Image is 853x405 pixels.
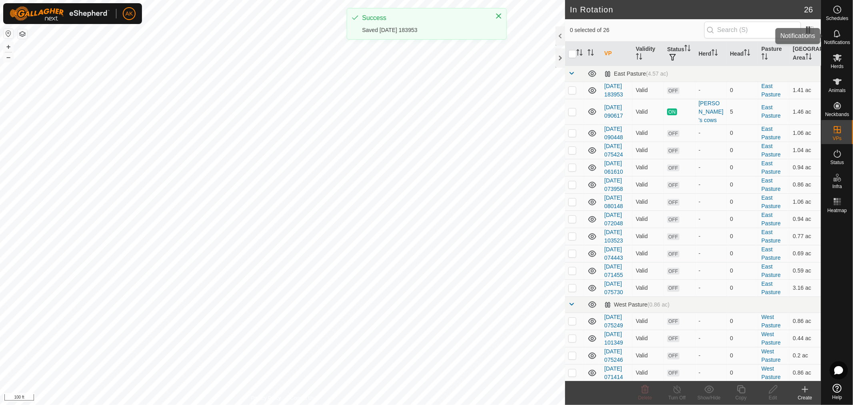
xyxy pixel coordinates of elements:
button: – [4,52,13,62]
div: Show/Hide [693,394,725,401]
a: West Pasture [761,331,781,346]
span: OFF [667,216,679,223]
td: 0 [727,279,758,297]
td: 0 [727,124,758,142]
span: AK [126,10,133,18]
div: - [699,334,724,343]
a: [DATE] 090617 [604,104,623,119]
span: OFF [667,251,679,257]
td: 0 [727,159,758,176]
td: Valid [633,313,664,330]
a: [DATE] 075424 [604,143,623,158]
td: 0.59 ac [789,262,821,279]
span: Delete [638,395,652,401]
span: OFF [667,147,679,154]
th: Herd [695,42,727,66]
a: East Pasture [761,194,781,209]
span: 26 [804,4,813,16]
span: Schedules [826,16,848,21]
td: 1.06 ac [789,124,821,142]
td: 0 [727,262,758,279]
a: East Pasture [761,263,781,278]
td: 1.06 ac [789,193,821,211]
a: East Pasture [761,160,781,175]
span: VPs [833,136,841,141]
a: [DATE] 101349 [604,331,623,346]
a: [DATE] 075730 [604,281,623,295]
th: Validity [633,42,664,66]
div: - [699,351,724,360]
span: ON [667,108,677,115]
td: Valid [633,159,664,176]
span: OFF [667,318,679,325]
td: Valid [633,279,664,297]
p-sorticon: Activate to sort [711,50,718,57]
a: [DATE] 090448 [604,126,623,140]
a: East Pasture [761,177,781,192]
a: Help [821,381,853,403]
div: - [699,163,724,172]
span: Help [832,395,842,400]
div: Copy [725,394,757,401]
span: (0.86 ac) [647,301,669,308]
span: OFF [667,335,679,342]
div: Turn Off [661,394,693,401]
td: 0 [727,211,758,228]
td: 0 [727,245,758,262]
td: Valid [633,347,664,364]
span: OFF [667,87,679,94]
a: [DATE] 072048 [604,212,623,227]
span: OFF [667,285,679,292]
td: 0 [727,347,758,364]
a: [DATE] 071414 [604,365,623,380]
div: - [699,146,724,154]
a: East Pasture [761,246,781,261]
a: [DATE] 103523 [604,229,623,244]
span: Notifications [824,40,850,45]
div: Create [789,394,821,401]
td: Valid [633,330,664,347]
div: [PERSON_NAME]'s cows [699,99,724,124]
div: Edit [757,394,789,401]
input: Search (S) [704,22,801,38]
span: Animals [829,88,846,93]
a: Privacy Policy [251,395,281,402]
span: OFF [667,182,679,188]
td: 0 [727,193,758,211]
span: OFF [667,199,679,206]
td: 0.86 ac [789,364,821,381]
a: East Pasture [761,229,781,244]
span: OFF [667,233,679,240]
td: 0.69 ac [789,245,821,262]
td: Valid [633,245,664,262]
a: East Pasture [761,281,781,295]
div: - [699,86,724,94]
div: East Pasture [604,70,668,77]
th: Head [727,42,758,66]
td: 0 [727,142,758,159]
a: [DATE] 061610 [604,160,623,175]
a: West Pasture [761,365,781,380]
a: [DATE] 075246 [604,348,623,363]
td: 0.94 ac [789,211,821,228]
p-sorticon: Activate to sort [587,50,594,57]
div: Saved [DATE] 183953 [362,26,487,34]
th: [GEOGRAPHIC_DATA] Area [789,42,821,66]
td: 3.16 ac [789,279,821,297]
td: 0.77 ac [789,228,821,245]
div: Success [362,13,487,23]
td: 1.41 ac [789,82,821,99]
a: East Pasture [761,143,781,158]
td: 0 [727,364,758,381]
td: 0.94 ac [789,159,821,176]
th: VP [601,42,633,66]
td: 1.46 ac [789,99,821,124]
td: 0 [727,176,758,193]
td: Valid [633,228,664,245]
span: Neckbands [825,112,849,117]
th: Pasture [758,42,790,66]
td: 0.86 ac [789,176,821,193]
div: - [699,284,724,292]
span: (4.57 ac) [646,70,668,77]
p-sorticon: Activate to sort [636,54,642,61]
